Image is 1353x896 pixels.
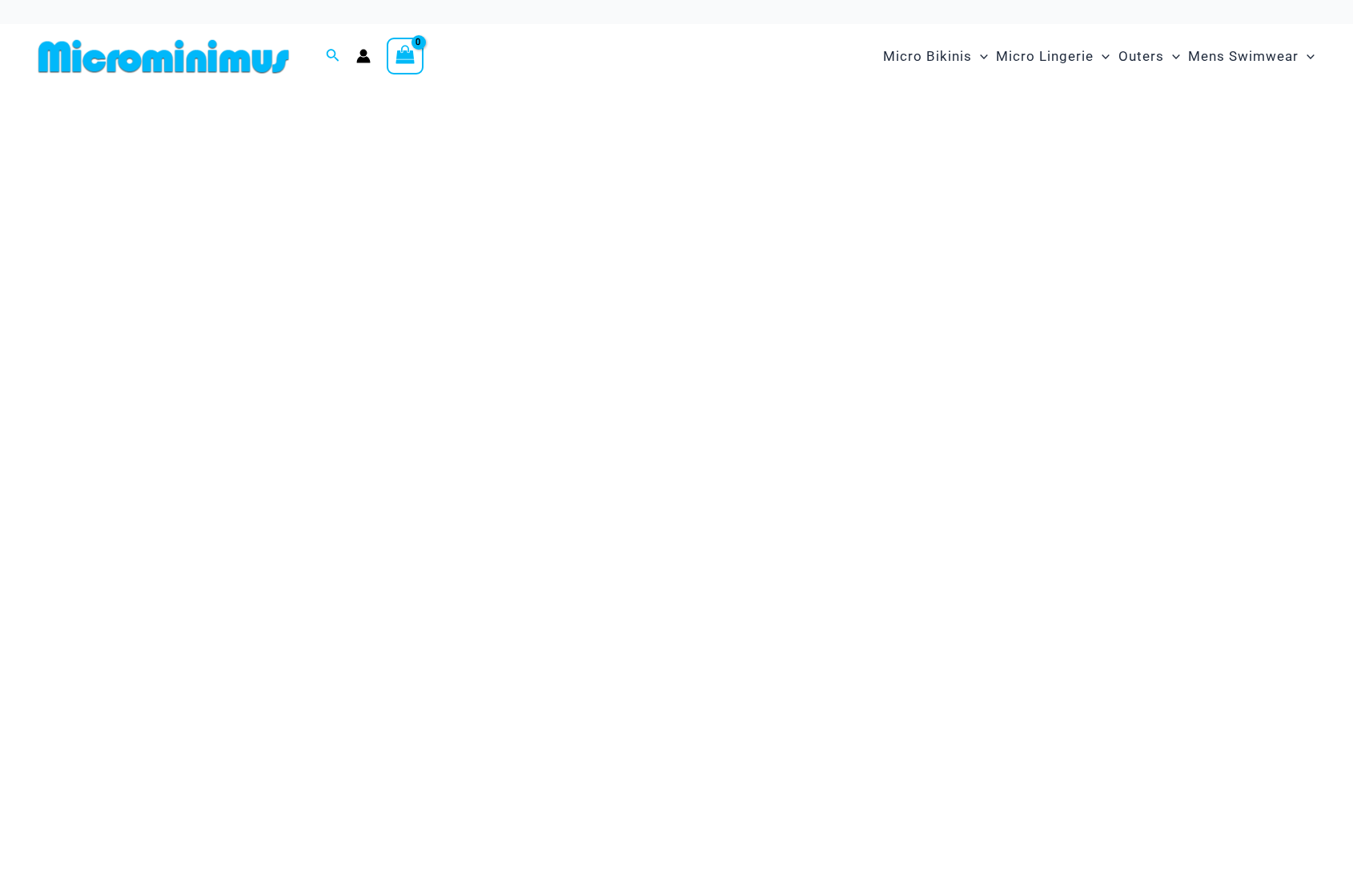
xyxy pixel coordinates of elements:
[972,36,988,77] span: Menu Toggle
[29,106,1324,546] img: Waves Breaking Ocean Bikini Pack
[883,36,972,77] span: Micro Bikinis
[326,46,340,66] a: Search icon link
[356,49,371,63] a: Account icon link
[32,38,295,74] img: MM SHOP LOGO FLAT
[1299,36,1315,77] span: Menu Toggle
[1184,32,1319,81] a: Mens SwimwearMenu ToggleMenu Toggle
[996,36,1094,77] span: Micro Lingerie
[1118,36,1164,77] span: Outers
[1114,32,1184,81] a: OutersMenu ToggleMenu Toggle
[992,32,1114,81] a: Micro LingerieMenu ToggleMenu Toggle
[1094,36,1110,77] span: Menu Toggle
[879,32,992,81] a: Micro BikinisMenu ToggleMenu Toggle
[1188,36,1299,77] span: Mens Swimwear
[387,38,424,74] a: View Shopping Cart, empty
[877,30,1321,83] nav: Site Navigation
[1164,36,1180,77] span: Menu Toggle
